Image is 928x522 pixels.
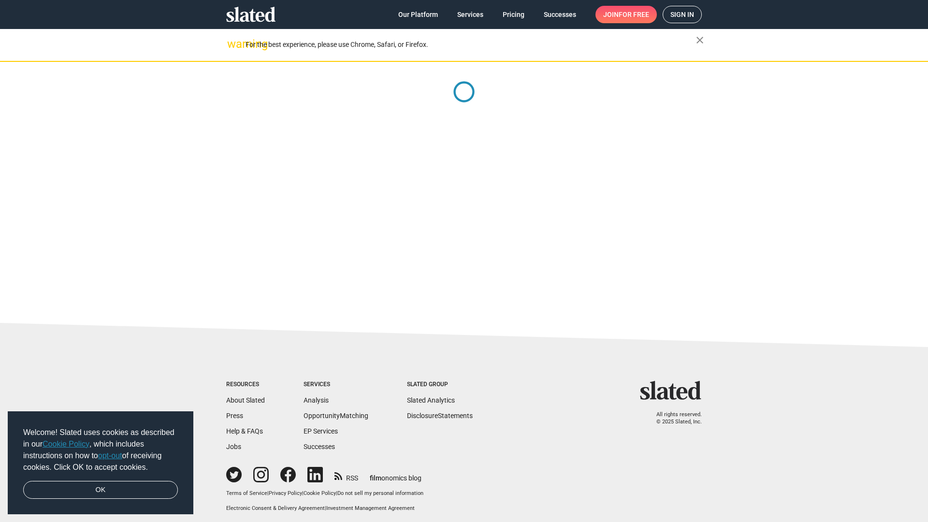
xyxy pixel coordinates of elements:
[304,412,368,420] a: OpportunityMatching
[226,443,241,450] a: Jobs
[326,505,415,511] a: Investment Management Agreement
[337,490,423,497] button: Do not sell my personal information
[334,468,358,483] a: RSS
[336,490,337,496] span: |
[503,6,524,23] span: Pricing
[226,490,267,496] a: Terms of Service
[670,6,694,23] span: Sign in
[398,6,438,23] span: Our Platform
[43,440,89,448] a: Cookie Policy
[391,6,446,23] a: Our Platform
[304,381,368,389] div: Services
[495,6,532,23] a: Pricing
[246,38,696,51] div: For the best experience, please use Chrome, Safari, or Firefox.
[302,490,304,496] span: |
[536,6,584,23] a: Successes
[646,411,702,425] p: All rights reserved. © 2025 Slated, Inc.
[304,427,338,435] a: EP Services
[23,481,178,499] a: dismiss cookie message
[370,466,421,483] a: filmonomics blog
[449,6,491,23] a: Services
[407,381,473,389] div: Slated Group
[304,490,336,496] a: Cookie Policy
[370,474,381,482] span: film
[23,427,178,473] span: Welcome! Slated uses cookies as described in our , which includes instructions on how to of recei...
[226,381,265,389] div: Resources
[694,34,706,46] mat-icon: close
[226,505,325,511] a: Electronic Consent & Delivery Agreement
[325,505,326,511] span: |
[267,490,269,496] span: |
[227,38,239,50] mat-icon: warning
[98,451,122,460] a: opt-out
[663,6,702,23] a: Sign in
[8,411,193,515] div: cookieconsent
[304,396,329,404] a: Analysis
[407,396,455,404] a: Slated Analytics
[269,490,302,496] a: Privacy Policy
[226,427,263,435] a: Help & FAQs
[457,6,483,23] span: Services
[544,6,576,23] span: Successes
[619,6,649,23] span: for free
[603,6,649,23] span: Join
[226,396,265,404] a: About Slated
[595,6,657,23] a: Joinfor free
[304,443,335,450] a: Successes
[407,412,473,420] a: DisclosureStatements
[226,412,243,420] a: Press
